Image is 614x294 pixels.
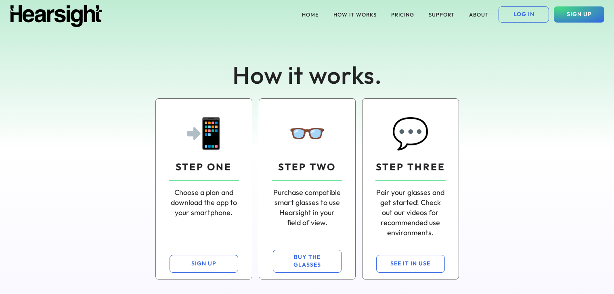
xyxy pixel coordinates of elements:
button: SIGN UP [170,255,238,273]
button: SUPPORT [424,6,459,23]
button: SEE IT IN USE [376,255,445,273]
button: HOME [297,6,324,23]
div: How it works. [186,58,428,92]
div: STEP TWO [278,160,336,174]
div: 👓 [288,112,326,154]
button: PRICING [386,6,419,23]
button: ABOUT [464,6,494,23]
button: LOG IN [499,6,549,23]
button: SIGN UP [554,6,604,23]
img: Hearsight logo [10,5,103,27]
div: 💬 [392,112,430,154]
div: 📲 [185,112,223,154]
div: Choose a plan and download the app to your smartphone. [169,187,239,218]
button: HOW IT WORKS [329,6,381,23]
div: Purchase compatible smart glasses to use Hearsight in your field of view. [272,187,342,228]
div: STEP ONE [176,160,232,174]
div: Pair your glasses and get started! Check out our videos for recommended use environments. [375,187,446,238]
button: BUY THE GLASSES [273,250,342,273]
div: STEP THREE [376,160,445,174]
